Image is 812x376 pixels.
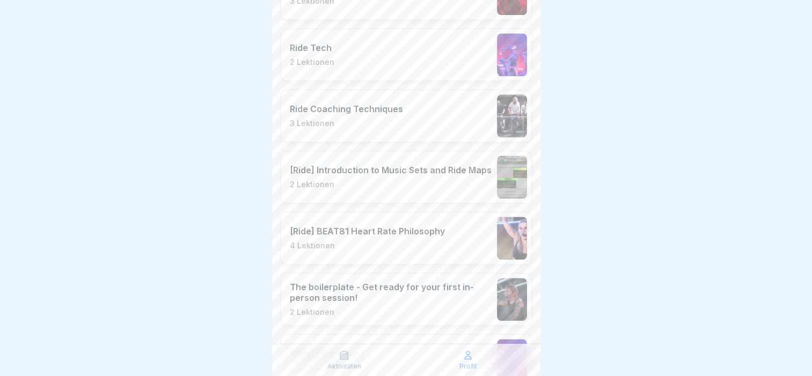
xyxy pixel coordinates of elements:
[290,119,403,128] p: 3 Lektionen
[290,57,334,67] p: 2 Lektionen
[290,42,334,53] p: Ride Tech
[290,226,445,237] p: [Ride] BEAT81 Heart Rate Philosophy
[497,278,527,321] img: jl0tmohjth021a52r3qszwlo.png
[459,363,477,370] p: Profil
[290,104,403,114] p: Ride Coaching Techniques
[327,363,361,370] p: Aktivitäten
[281,151,532,203] a: [Ride] Introduction to Music Sets and Ride Maps2 Lektionen
[497,156,527,198] img: dypdqtxvjscxu110art94bl5.png
[281,212,532,264] a: [Ride] BEAT81 Heart Rate Philosophy4 Lektionen
[281,28,532,81] a: Ride Tech2 Lektionen
[290,165,492,175] p: [Ride] Introduction to Music Sets and Ride Maps
[281,90,532,142] a: Ride Coaching Techniques3 Lektionen
[497,33,527,76] img: vo6qhssa0g1ejjlbymltehny.png
[281,273,532,326] a: The boilerplate - Get ready for your first in-person session!2 Lektionen
[290,180,492,189] p: 2 Lektionen
[497,217,527,260] img: k33e72e0r7uqsp17zoyd2qrn.png
[290,307,492,317] p: 2 Lektionen
[290,282,492,303] p: The boilerplate - Get ready for your first in-person session!
[497,94,527,137] img: q374jdbmm7lnjdg3939qvwjm.png
[290,241,445,250] p: 4 Lektionen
